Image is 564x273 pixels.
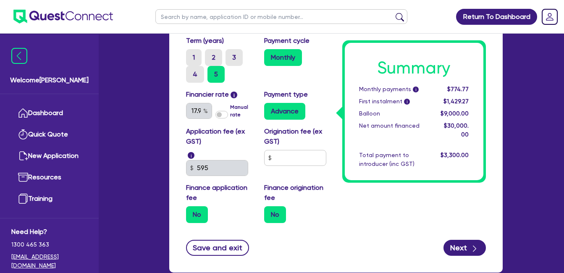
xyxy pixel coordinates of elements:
a: Return To Dashboard [456,9,537,25]
span: i [404,99,410,105]
div: Total payment to introducer (inc GST) [353,151,435,168]
a: Dropdown toggle [539,6,561,28]
span: $9,000.00 [441,110,469,117]
input: Search by name, application ID or mobile number... [155,9,407,24]
label: Application fee (ex GST) [186,126,252,147]
label: Origination fee (ex GST) [264,126,330,147]
a: Quick Quote [11,124,87,145]
label: Payment cycle [264,36,310,46]
div: First instalment [353,97,435,106]
label: Financier rate [186,89,238,100]
h1: Summary [359,58,469,78]
a: Training [11,188,87,210]
div: Monthly payments [353,85,435,94]
label: Payment type [264,89,308,100]
span: Welcome [PERSON_NAME] [10,75,89,85]
label: 2 [205,49,222,66]
span: $774.77 [447,86,469,92]
label: No [186,206,208,223]
span: 1300 465 363 [11,240,87,249]
button: Next [443,240,486,256]
a: [EMAIL_ADDRESS][DOMAIN_NAME] [11,252,87,270]
label: Finance application fee [186,183,252,203]
div: Net amount financed [353,121,435,139]
img: quest-connect-logo-blue [13,10,113,24]
label: 5 [207,66,225,83]
label: Term (years) [186,36,224,46]
span: i [413,87,419,93]
label: Manual rate [230,103,251,118]
label: Advance [264,103,305,120]
img: quick-quote [18,129,28,139]
button: Save and exit [186,240,249,256]
div: Balloon [353,109,435,118]
a: Dashboard [11,102,87,124]
span: $30,000.00 [444,122,469,138]
img: new-application [18,151,28,161]
a: Resources [11,167,87,188]
img: icon-menu-close [11,48,27,64]
span: Need Help? [11,227,87,237]
img: resources [18,172,28,182]
label: Monthly [264,49,302,66]
img: training [18,194,28,204]
label: No [264,206,286,223]
label: 3 [226,49,243,66]
label: 4 [186,66,204,83]
span: i [231,92,237,98]
span: i [188,152,194,159]
label: 1 [186,49,202,66]
label: Finance origination fee [264,183,330,203]
span: $3,300.00 [441,152,469,158]
a: New Application [11,145,87,167]
span: $1,429.27 [443,98,469,105]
